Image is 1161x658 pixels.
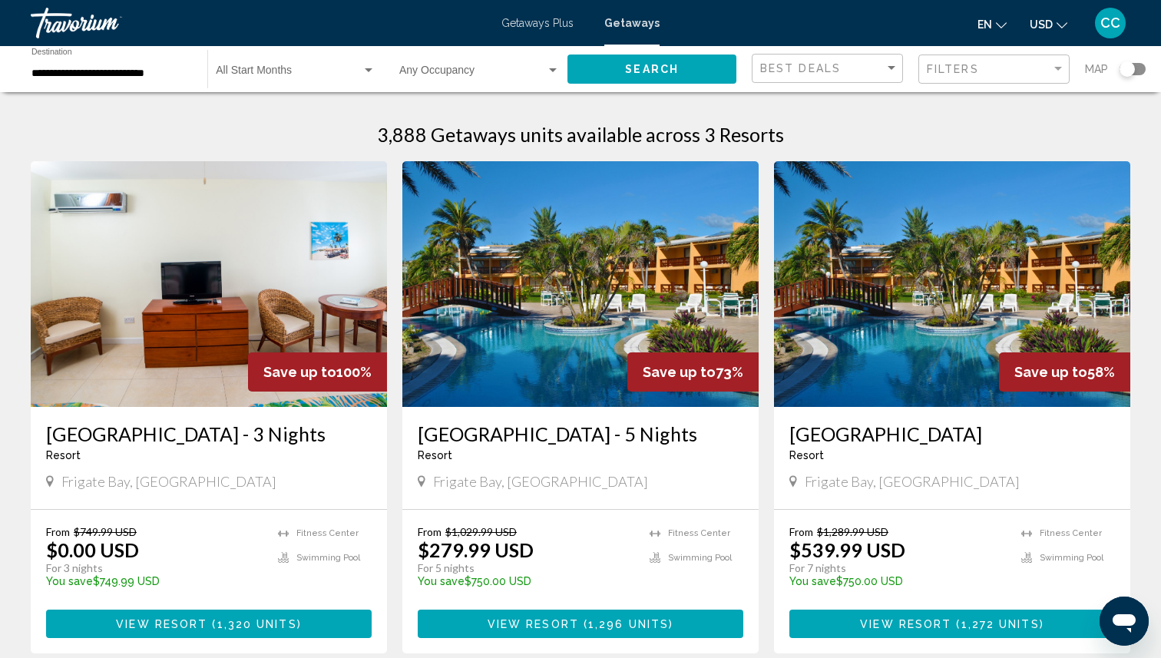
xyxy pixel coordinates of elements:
[789,610,1115,638] button: View Resort(1,272 units)
[61,473,276,490] span: Frigate Bay, [GEOGRAPHIC_DATA]
[760,62,898,75] mat-select: Sort by
[951,618,1044,630] span: ( )
[789,575,836,587] span: You save
[1085,58,1108,80] span: Map
[1040,553,1103,563] span: Swimming Pool
[1014,364,1087,380] span: Save up to
[418,610,743,638] button: View Resort(1,296 units)
[999,352,1130,392] div: 58%
[207,618,301,630] span: ( )
[579,618,673,630] span: ( )
[46,525,70,538] span: From
[46,575,93,587] span: You save
[789,538,905,561] p: $539.99 USD
[418,449,452,461] span: Resort
[977,13,1007,35] button: Change language
[604,17,660,29] a: Getaways
[1100,597,1149,646] iframe: Button to launch messaging window
[774,161,1130,407] img: RM73E01X.jpg
[488,618,579,630] span: View Resort
[789,422,1115,445] a: [GEOGRAPHIC_DATA]
[789,561,1006,575] p: For 7 nights
[217,618,297,630] span: 1,320 units
[625,64,679,76] span: Search
[377,123,784,146] h1: 3,888 Getaways units available across 3 Resorts
[789,449,824,461] span: Resort
[248,352,387,392] div: 100%
[418,561,634,575] p: For 5 nights
[805,473,1020,490] span: Frigate Bay, [GEOGRAPHIC_DATA]
[31,8,486,38] a: Travorium
[46,610,372,638] button: View Resort(1,320 units)
[760,62,841,74] span: Best Deals
[46,561,263,575] p: For 3 nights
[588,618,669,630] span: 1,296 units
[918,54,1070,85] button: Filter
[1100,15,1120,31] span: CC
[1040,528,1102,538] span: Fitness Center
[418,575,634,587] p: $750.00 USD
[46,575,263,587] p: $749.99 USD
[668,528,730,538] span: Fitness Center
[31,161,387,407] img: RM73I01X.jpg
[46,538,139,561] p: $0.00 USD
[74,525,137,538] span: $749.99 USD
[961,618,1040,630] span: 1,272 units
[1030,18,1053,31] span: USD
[501,17,574,29] a: Getaways Plus
[567,55,736,83] button: Search
[627,352,759,392] div: 73%
[1090,7,1130,39] button: User Menu
[263,364,336,380] span: Save up to
[789,525,813,538] span: From
[116,618,207,630] span: View Resort
[817,525,888,538] span: $1,289.99 USD
[789,575,1006,587] p: $750.00 USD
[643,364,716,380] span: Save up to
[418,422,743,445] a: [GEOGRAPHIC_DATA] - 5 Nights
[445,525,517,538] span: $1,029.99 USD
[418,525,442,538] span: From
[927,63,979,75] span: Filters
[1030,13,1067,35] button: Change currency
[46,449,81,461] span: Resort
[46,422,372,445] a: [GEOGRAPHIC_DATA] - 3 Nights
[668,553,732,563] span: Swimming Pool
[977,18,992,31] span: en
[296,553,360,563] span: Swimming Pool
[296,528,359,538] span: Fitness Center
[402,161,759,407] img: RM73E01X.jpg
[418,575,465,587] span: You save
[418,538,534,561] p: $279.99 USD
[860,618,951,630] span: View Resort
[433,473,648,490] span: Frigate Bay, [GEOGRAPHIC_DATA]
